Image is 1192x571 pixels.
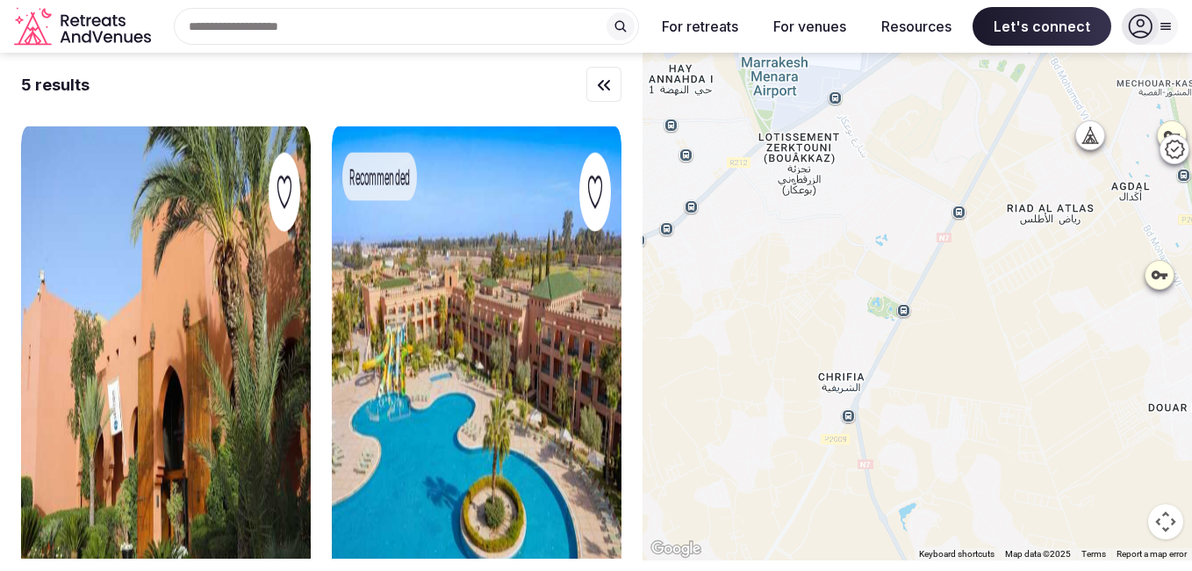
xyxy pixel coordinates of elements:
[647,538,705,560] a: Open this area in Google Maps (opens a new window)
[973,7,1111,46] span: Let's connect
[1005,549,1071,559] span: Map data ©2025
[14,7,154,47] a: Visit the homepage
[14,7,154,47] svg: Retreats and Venues company logo
[647,538,705,560] img: Google
[342,153,417,201] div: Recommended
[759,7,860,46] button: For venues
[1148,504,1183,539] button: Map camera controls
[648,7,752,46] button: For retreats
[1117,549,1187,559] a: Report a map error
[21,74,90,96] div: 5 results
[1081,549,1106,559] a: Terms
[867,7,966,46] button: Resources
[349,162,410,192] span: Recommended
[919,548,995,560] button: Keyboard shortcuts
